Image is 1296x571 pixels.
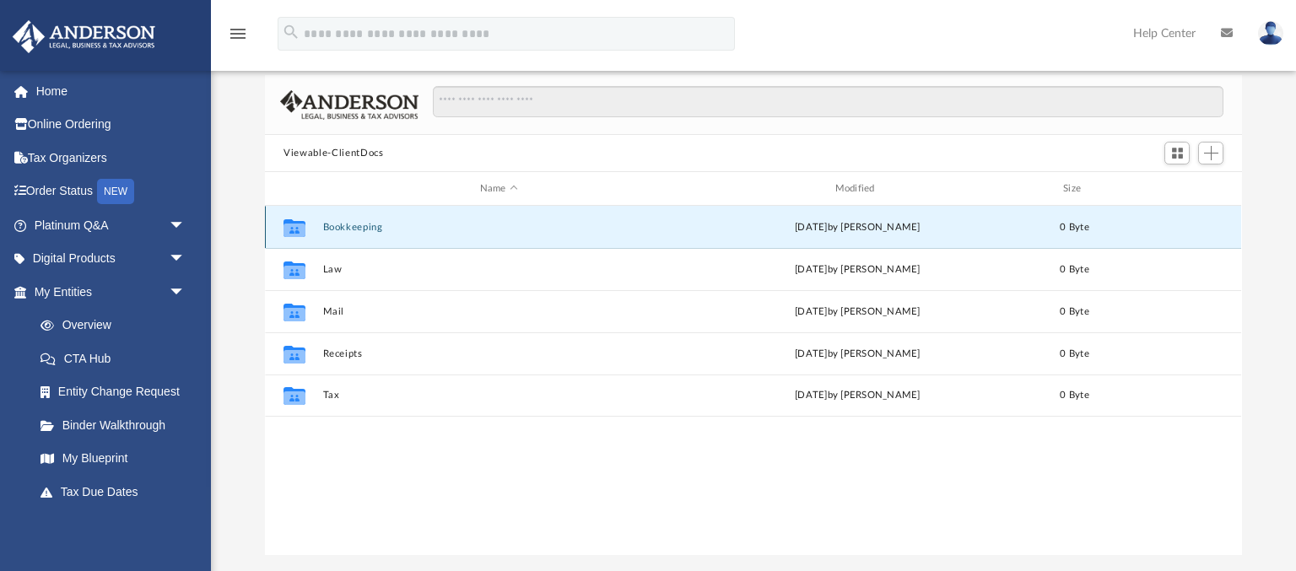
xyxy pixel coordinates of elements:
[682,304,1034,320] div: [DATE] by [PERSON_NAME]
[322,181,674,197] div: Name
[12,108,211,142] a: Online Ordering
[1061,349,1090,358] span: 0 Byte
[323,222,675,233] button: Bookkeeping
[265,206,1241,555] div: grid
[24,408,211,442] a: Binder Walkthrough
[228,32,248,44] a: menu
[283,146,383,161] button: Viewable-ClientDocs
[682,388,1034,403] div: [DATE] by [PERSON_NAME]
[682,220,1034,235] div: [DATE] by [PERSON_NAME]
[433,86,1223,118] input: Search files and folders
[12,141,211,175] a: Tax Organizers
[24,442,202,476] a: My Blueprint
[97,179,134,204] div: NEW
[273,181,315,197] div: id
[24,475,211,509] a: Tax Due Dates
[682,181,1034,197] div: Modified
[12,175,211,209] a: Order StatusNEW
[12,74,211,108] a: Home
[169,509,202,543] span: arrow_drop_down
[24,375,211,409] a: Entity Change Request
[169,208,202,243] span: arrow_drop_down
[1198,142,1223,165] button: Add
[24,342,211,375] a: CTA Hub
[8,20,160,53] img: Anderson Advisors Platinum Portal
[1061,265,1090,274] span: 0 Byte
[12,275,211,309] a: My Entitiesarrow_drop_down
[323,306,675,317] button: Mail
[323,390,675,401] button: Tax
[12,208,211,242] a: Platinum Q&Aarrow_drop_down
[1116,181,1234,197] div: id
[24,309,211,342] a: Overview
[169,242,202,277] span: arrow_drop_down
[1061,307,1090,316] span: 0 Byte
[1258,21,1283,46] img: User Pic
[12,242,211,276] a: Digital Productsarrow_drop_down
[1061,391,1090,400] span: 0 Byte
[12,509,202,542] a: My Anderson Teamarrow_drop_down
[169,275,202,310] span: arrow_drop_down
[1061,223,1090,232] span: 0 Byte
[282,23,300,41] i: search
[682,347,1034,362] div: [DATE] by [PERSON_NAME]
[323,264,675,275] button: Law
[682,262,1034,277] div: [DATE] by [PERSON_NAME]
[323,348,675,359] button: Receipts
[1041,181,1109,197] div: Size
[1164,142,1190,165] button: Switch to Grid View
[228,24,248,44] i: menu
